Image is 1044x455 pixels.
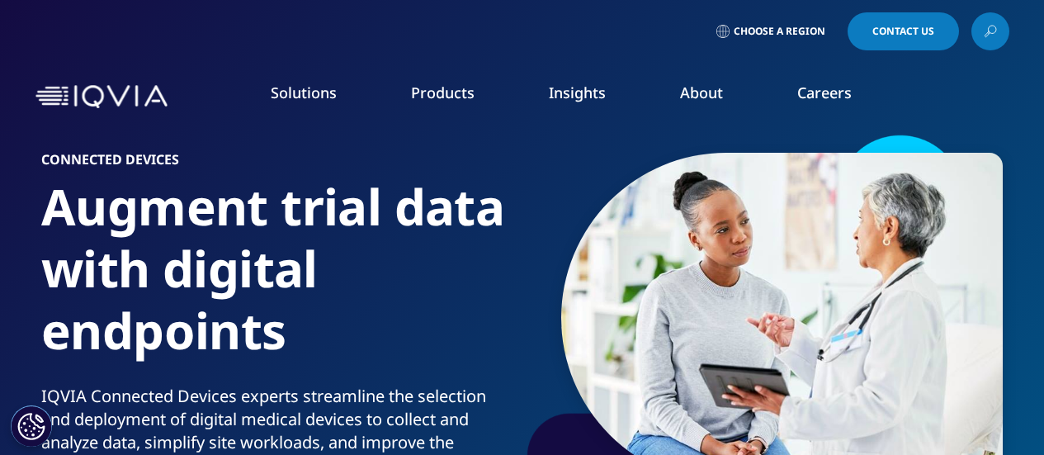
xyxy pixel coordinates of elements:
[872,26,934,36] span: Contact Us
[734,25,825,38] span: Choose a Region
[41,176,516,385] h1: Augment trial data with digital endpoints
[411,83,475,102] a: Products
[174,58,1009,135] nav: Primary
[35,85,168,109] img: IQVIA Healthcare Information Technology and Pharma Clinical Research Company
[680,83,723,102] a: About
[41,153,516,176] h6: Connected Devices
[271,83,337,102] a: Solutions
[549,83,606,102] a: Insights
[848,12,959,50] a: Contact Us
[797,83,852,102] a: Careers
[11,405,52,447] button: Configuración de cookies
